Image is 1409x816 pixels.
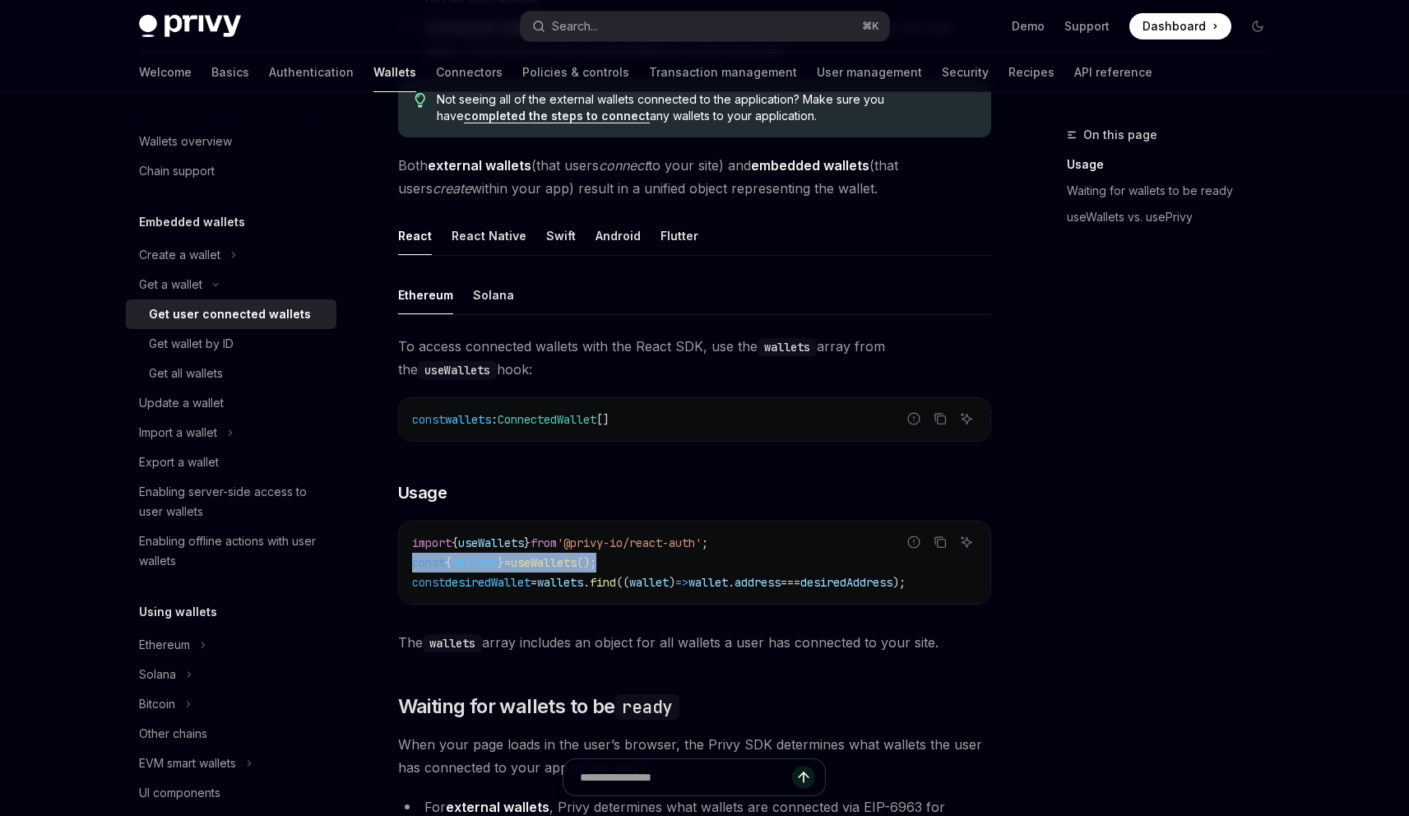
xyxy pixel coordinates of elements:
[862,20,879,33] span: ⌘ K
[616,575,629,590] span: ((
[139,452,219,472] div: Export a wallet
[126,749,336,778] button: Toggle EVM smart wallets section
[445,555,452,570] span: {
[464,109,650,123] a: completed the steps to connect
[126,526,336,576] a: Enabling offline actions with user wallets
[649,53,797,92] a: Transaction management
[1064,18,1110,35] a: Support
[596,216,641,255] div: Android
[423,634,482,652] code: wallets
[942,53,989,92] a: Security
[139,665,176,684] div: Solana
[590,575,616,590] span: find
[126,778,336,808] a: UI components
[669,575,675,590] span: )
[498,412,596,427] span: ConnectedWallet
[126,270,336,299] button: Toggle Get a wallet section
[452,535,458,550] span: {
[531,575,537,590] span: =
[599,157,648,174] em: connect
[956,408,977,429] button: Ask AI
[415,93,426,108] svg: Tip
[126,477,336,526] a: Enabling server-side access to user wallets
[511,555,577,570] span: useWallets
[903,408,925,429] button: Report incorrect code
[903,531,925,553] button: Report incorrect code
[577,555,596,570] span: ();
[473,276,514,314] div: Solana
[781,575,800,590] span: ===
[458,535,524,550] span: useWallets
[615,694,679,720] code: ready
[675,575,688,590] span: =>
[412,555,445,570] span: const
[751,157,869,174] strong: embedded wallets
[557,535,702,550] span: '@privy-io/react-auth'
[139,212,245,232] h5: Embedded wallets
[546,216,576,255] div: Swift
[1067,204,1284,230] a: useWallets vs. usePrivy
[531,535,557,550] span: from
[398,216,432,255] div: React
[398,481,447,504] span: Usage
[126,719,336,749] a: Other chains
[758,338,817,356] code: wallets
[504,555,511,570] span: =
[929,408,951,429] button: Copy the contents from the code block
[956,531,977,553] button: Ask AI
[269,53,354,92] a: Authentication
[1012,18,1045,35] a: Demo
[1244,13,1271,39] button: Toggle dark mode
[412,535,452,550] span: import
[428,157,531,174] strong: external wallets
[398,631,991,654] span: The array includes an object for all wallets a user has connected to your site.
[792,766,815,789] button: Send message
[398,276,453,314] div: Ethereum
[452,555,498,570] span: wallets
[735,575,781,590] span: address
[139,245,220,265] div: Create a wallet
[126,418,336,447] button: Toggle Import a wallet section
[139,531,327,571] div: Enabling offline actions with user wallets
[1142,18,1206,35] span: Dashboard
[1008,53,1054,92] a: Recipes
[139,15,241,38] img: dark logo
[126,359,336,388] a: Get all wallets
[580,759,792,795] input: Ask a question...
[1083,125,1157,145] span: On this page
[436,53,503,92] a: Connectors
[491,412,498,427] span: :
[373,53,416,92] a: Wallets
[596,412,609,427] span: []
[1067,151,1284,178] a: Usage
[139,482,327,522] div: Enabling server-side access to user wallets
[412,575,445,590] span: const
[817,53,922,92] a: User management
[139,635,190,655] div: Ethereum
[445,412,491,427] span: wallets
[126,240,336,270] button: Toggle Create a wallet section
[437,91,974,124] span: Not seeing all of the external wallets connected to the application? Make sure you have any walle...
[139,602,217,622] h5: Using wallets
[445,575,531,590] span: desiredWallet
[139,753,236,773] div: EVM smart wallets
[892,575,906,590] span: );
[139,724,207,744] div: Other chains
[688,575,728,590] span: wallet
[149,334,234,354] div: Get wallet by ID
[139,161,215,181] div: Chain support
[412,412,445,427] span: const
[126,388,336,418] a: Update a wallet
[398,335,991,381] span: To access connected wallets with the React SDK, use the array from the hook:
[139,393,224,413] div: Update a wallet
[126,630,336,660] button: Toggle Ethereum section
[149,364,223,383] div: Get all wallets
[552,16,598,36] div: Search...
[139,275,202,294] div: Get a wallet
[126,329,336,359] a: Get wallet by ID
[139,132,232,151] div: Wallets overview
[583,575,590,590] span: .
[452,216,526,255] div: React Native
[418,361,497,379] code: useWallets
[524,535,531,550] span: }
